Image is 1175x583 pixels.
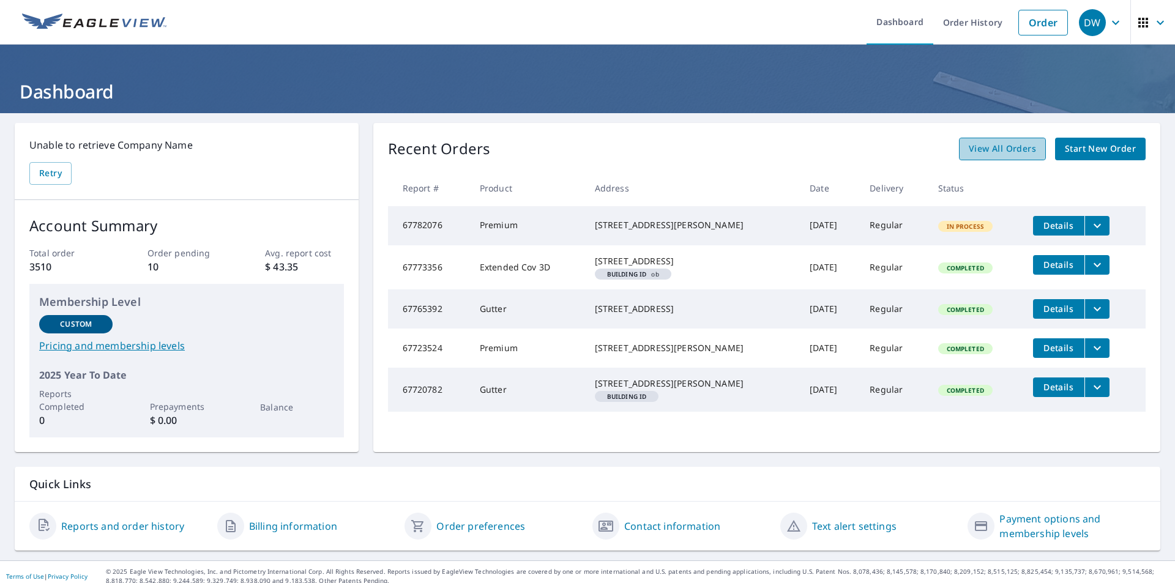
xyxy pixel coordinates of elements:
[585,170,800,206] th: Address
[29,259,108,274] p: 3510
[265,247,343,259] p: Avg. report cost
[860,289,928,329] td: Regular
[1065,141,1136,157] span: Start New Order
[249,519,337,533] a: Billing information
[388,368,470,412] td: 67720782
[1079,9,1106,36] div: DW
[860,206,928,245] td: Regular
[388,170,470,206] th: Report #
[1040,303,1077,314] span: Details
[1084,216,1110,236] button: filesDropdownBtn-67782076
[928,170,1023,206] th: Status
[15,79,1160,104] h1: Dashboard
[800,245,860,289] td: [DATE]
[999,511,1146,541] a: Payment options and membership levels
[388,289,470,329] td: 67765392
[595,219,790,231] div: [STREET_ADDRESS][PERSON_NAME]
[624,519,720,533] a: Contact information
[388,206,470,245] td: 67782076
[470,368,585,412] td: Gutter
[61,519,184,533] a: Reports and order history
[860,368,928,412] td: Regular
[860,329,928,368] td: Regular
[1084,299,1110,319] button: filesDropdownBtn-67765392
[470,170,585,206] th: Product
[29,162,72,185] button: Retry
[1033,216,1084,236] button: detailsBtn-67782076
[595,255,790,267] div: [STREET_ADDRESS]
[1033,377,1084,397] button: detailsBtn-67720782
[147,247,226,259] p: Order pending
[1084,377,1110,397] button: filesDropdownBtn-67720782
[969,141,1036,157] span: View All Orders
[388,138,491,160] p: Recent Orders
[29,247,108,259] p: Total order
[29,215,344,237] p: Account Summary
[39,166,62,181] span: Retry
[1084,255,1110,275] button: filesDropdownBtn-67773356
[800,170,860,206] th: Date
[265,259,343,274] p: $ 43.35
[6,573,88,580] p: |
[147,259,226,274] p: 10
[860,170,928,206] th: Delivery
[39,294,334,310] p: Membership Level
[939,344,991,353] span: Completed
[470,329,585,368] td: Premium
[800,289,860,329] td: [DATE]
[607,393,647,399] em: Building ID
[939,305,991,314] span: Completed
[1040,220,1077,231] span: Details
[29,477,1146,492] p: Quick Links
[436,519,525,533] a: Order preferences
[939,222,992,231] span: In Process
[6,572,44,581] a: Terms of Use
[939,386,991,395] span: Completed
[388,329,470,368] td: 67723524
[800,329,860,368] td: [DATE]
[260,401,334,414] p: Balance
[470,206,585,245] td: Premium
[39,413,113,428] p: 0
[595,377,790,390] div: [STREET_ADDRESS][PERSON_NAME]
[470,245,585,289] td: Extended Cov 3D
[150,400,223,413] p: Prepayments
[150,413,223,428] p: $ 0.00
[1084,338,1110,358] button: filesDropdownBtn-67723524
[1055,138,1146,160] a: Start New Order
[959,138,1046,160] a: View All Orders
[39,368,334,382] p: 2025 Year To Date
[1040,259,1077,270] span: Details
[812,519,897,533] a: Text alert settings
[39,387,113,413] p: Reports Completed
[600,271,666,277] span: ob
[388,245,470,289] td: 67773356
[860,245,928,289] td: Regular
[800,206,860,245] td: [DATE]
[1040,381,1077,393] span: Details
[1040,342,1077,354] span: Details
[607,271,647,277] em: Building ID
[39,338,334,353] a: Pricing and membership levels
[22,13,166,32] img: EV Logo
[48,572,88,581] a: Privacy Policy
[595,342,790,354] div: [STREET_ADDRESS][PERSON_NAME]
[1033,299,1084,319] button: detailsBtn-67765392
[1033,338,1084,358] button: detailsBtn-67723524
[1018,10,1068,35] a: Order
[800,368,860,412] td: [DATE]
[29,138,344,152] p: Unable to retrieve Company Name
[595,303,790,315] div: [STREET_ADDRESS]
[1033,255,1084,275] button: detailsBtn-67773356
[60,319,92,330] p: Custom
[939,264,991,272] span: Completed
[470,289,585,329] td: Gutter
